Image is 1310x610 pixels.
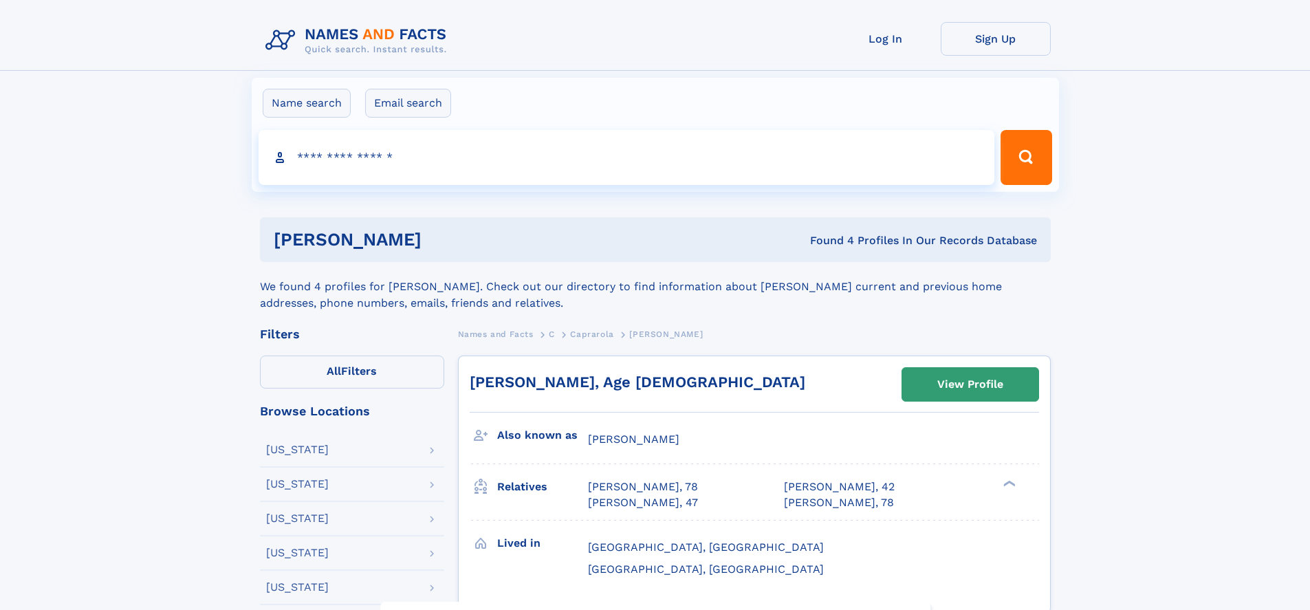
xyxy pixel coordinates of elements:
img: Logo Names and Facts [260,22,458,59]
div: [US_STATE] [266,513,329,524]
span: [PERSON_NAME] [588,433,679,446]
a: Log In [831,22,941,56]
div: Filters [260,328,444,340]
span: All [327,364,341,378]
div: Browse Locations [260,405,444,417]
a: [PERSON_NAME], 78 [784,495,894,510]
label: Email search [365,89,451,118]
span: [GEOGRAPHIC_DATA], [GEOGRAPHIC_DATA] [588,541,824,554]
div: Found 4 Profiles In Our Records Database [615,233,1037,248]
h3: Lived in [497,532,588,555]
h3: Also known as [497,424,588,447]
span: [GEOGRAPHIC_DATA], [GEOGRAPHIC_DATA] [588,563,824,576]
a: [PERSON_NAME], 78 [588,479,698,494]
span: C [549,329,555,339]
a: View Profile [902,368,1038,401]
div: [US_STATE] [266,479,329,490]
div: ❯ [1000,479,1016,488]
a: [PERSON_NAME], Age [DEMOGRAPHIC_DATA] [470,373,805,391]
div: [US_STATE] [266,582,329,593]
a: Caprarola [570,325,613,342]
div: [US_STATE] [266,547,329,558]
div: [US_STATE] [266,444,329,455]
a: Sign Up [941,22,1051,56]
div: We found 4 profiles for [PERSON_NAME]. Check out our directory to find information about [PERSON_... [260,262,1051,312]
a: Names and Facts [458,325,534,342]
a: [PERSON_NAME], 42 [784,479,895,494]
label: Name search [263,89,351,118]
span: Caprarola [570,329,613,339]
div: View Profile [937,369,1003,400]
a: C [549,325,555,342]
h1: [PERSON_NAME] [274,231,616,248]
a: [PERSON_NAME], 47 [588,495,698,510]
span: [PERSON_NAME] [629,329,703,339]
label: Filters [260,356,444,389]
input: search input [259,130,995,185]
h3: Relatives [497,475,588,499]
button: Search Button [1001,130,1051,185]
